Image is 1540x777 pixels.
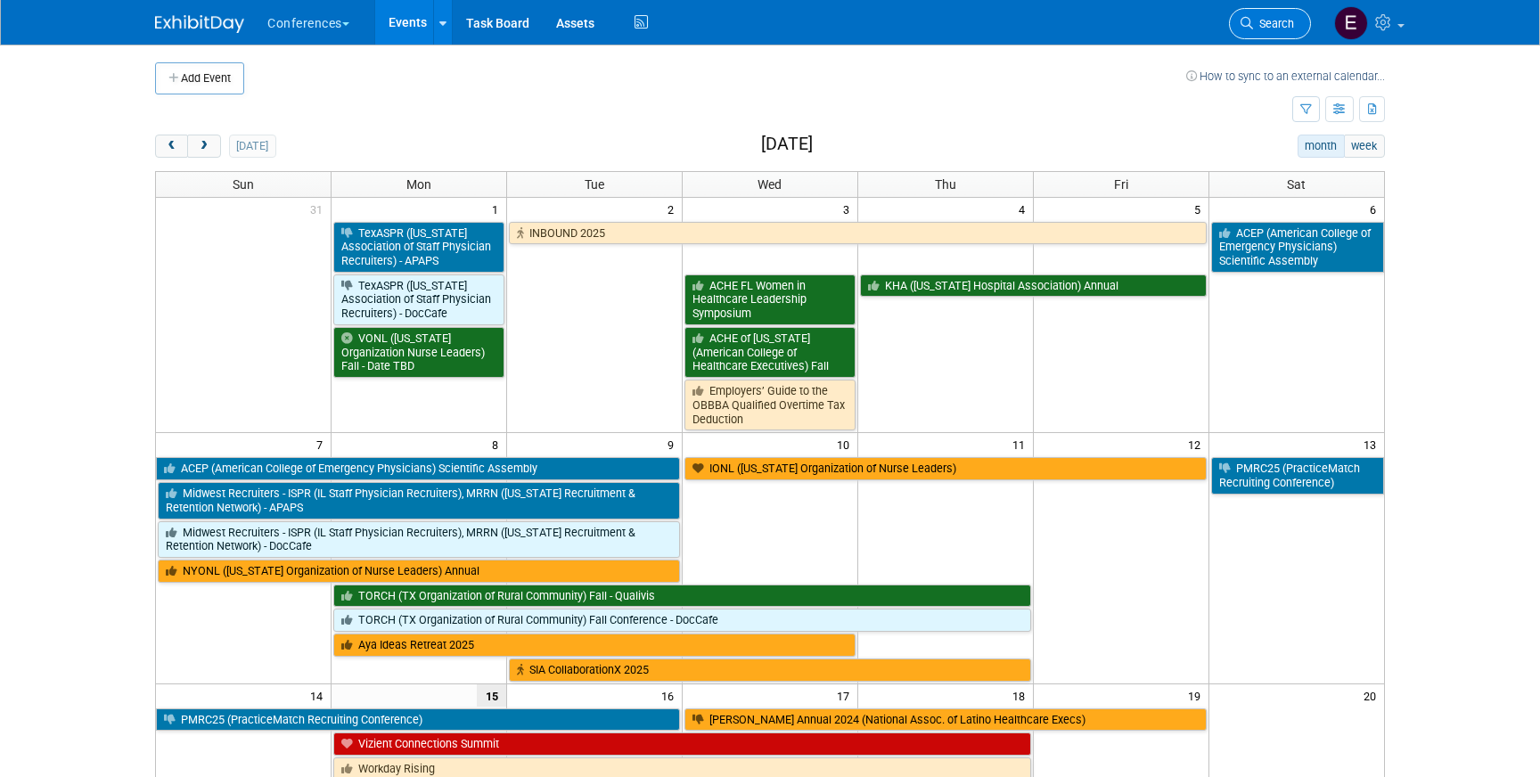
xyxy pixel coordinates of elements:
a: Aya Ideas Retreat 2025 [333,634,856,657]
span: 3 [841,198,857,220]
a: INBOUND 2025 [509,222,1206,245]
span: Tue [585,177,604,192]
button: [DATE] [229,135,276,158]
span: 12 [1186,433,1208,455]
span: Thu [935,177,956,192]
a: Employers’ Guide to the OBBBA Qualified Overtime Tax Deduction [684,380,856,430]
span: 10 [835,433,857,455]
span: Wed [758,177,782,192]
button: next [187,135,220,158]
a: TexASPR ([US_STATE] Association of Staff Physician Recruiters) - DocCafe [333,274,504,325]
a: Vizient Connections Summit [333,732,1030,756]
span: 20 [1362,684,1384,707]
a: VONL ([US_STATE] Organization Nurse Leaders) Fall - Date TBD [333,327,504,378]
span: 6 [1368,198,1384,220]
span: Search [1253,17,1294,30]
img: Erin Anderson [1334,6,1368,40]
span: 18 [1011,684,1033,707]
img: ExhibitDay [155,15,244,33]
span: 7 [315,433,331,455]
span: Fri [1114,177,1128,192]
button: prev [155,135,188,158]
span: 16 [659,684,682,707]
a: TORCH (TX Organization of Rural Community) Fall - Qualivis [333,585,1030,608]
a: ACEP (American College of Emergency Physicians) Scientific Assembly [1211,222,1384,273]
span: 5 [1192,198,1208,220]
a: TORCH (TX Organization of Rural Community) Fall Conference - DocCafe [333,609,1030,632]
span: 1 [490,198,506,220]
a: NYONL ([US_STATE] Organization of Nurse Leaders) Annual [158,560,680,583]
a: ACHE FL Women in Healthcare Leadership Symposium [684,274,856,325]
a: ACEP (American College of Emergency Physicians) Scientific Assembly [156,457,680,480]
h2: [DATE] [761,135,813,154]
a: [PERSON_NAME] Annual 2024 (National Assoc. of Latino Healthcare Execs) [684,708,1207,732]
a: SIA CollaborationX 2025 [509,658,1031,682]
a: PMRC25 (PracticeMatch Recruiting Conference) [156,708,680,732]
a: Search [1229,8,1311,39]
span: 15 [477,684,506,707]
a: PMRC25 (PracticeMatch Recruiting Conference) [1211,457,1384,494]
button: week [1344,135,1385,158]
a: ACHE of [US_STATE] (American College of Healthcare Executives) Fall [684,327,856,378]
span: 2 [666,198,682,220]
span: 4 [1017,198,1033,220]
span: 13 [1362,433,1384,455]
span: 19 [1186,684,1208,707]
a: IONL ([US_STATE] Organization of Nurse Leaders) [684,457,1207,480]
button: month [1298,135,1345,158]
a: TexASPR ([US_STATE] Association of Staff Physician Recruiters) - APAPS [333,222,504,273]
span: 31 [308,198,331,220]
a: How to sync to an external calendar... [1186,70,1385,83]
a: Midwest Recruiters - ISPR (IL Staff Physician Recruiters), MRRN ([US_STATE] Recruitment & Retenti... [158,482,680,519]
span: Sun [233,177,254,192]
span: 9 [666,433,682,455]
span: 17 [835,684,857,707]
span: 11 [1011,433,1033,455]
a: Midwest Recruiters - ISPR (IL Staff Physician Recruiters), MRRN ([US_STATE] Recruitment & Retenti... [158,521,680,558]
span: 8 [490,433,506,455]
a: KHA ([US_STATE] Hospital Association) Annual [860,274,1207,298]
span: Sat [1287,177,1306,192]
span: Mon [406,177,431,192]
span: 14 [308,684,331,707]
button: Add Event [155,62,244,94]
